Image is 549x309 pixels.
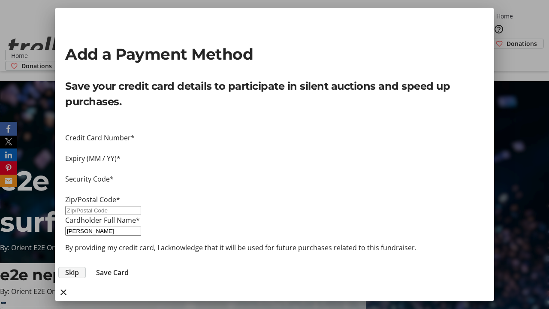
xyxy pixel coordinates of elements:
label: Security Code* [65,174,114,184]
button: Save Card [89,267,136,278]
label: Expiry (MM / YY)* [65,154,121,163]
p: Save your credit card details to participate in silent auctions and speed up purchases. [65,79,484,109]
button: Skip [58,267,86,278]
label: Credit Card Number* [65,133,135,142]
label: Zip/Postal Code* [65,195,120,204]
iframe: Secure expiration date input frame [65,164,484,174]
input: Card Holder Name [65,227,141,236]
h2: Add a Payment Method [65,42,484,66]
input: Zip/Postal Code [65,206,141,215]
span: Skip [65,267,79,278]
iframe: Secure card number input frame [65,143,484,153]
label: Cardholder Full Name* [65,215,140,225]
button: close [55,284,72,301]
p: By providing my credit card, I acknowledge that it will be used for future purchases related to t... [65,242,484,253]
span: Save Card [96,267,129,278]
iframe: Secure CVC input frame [65,184,484,194]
